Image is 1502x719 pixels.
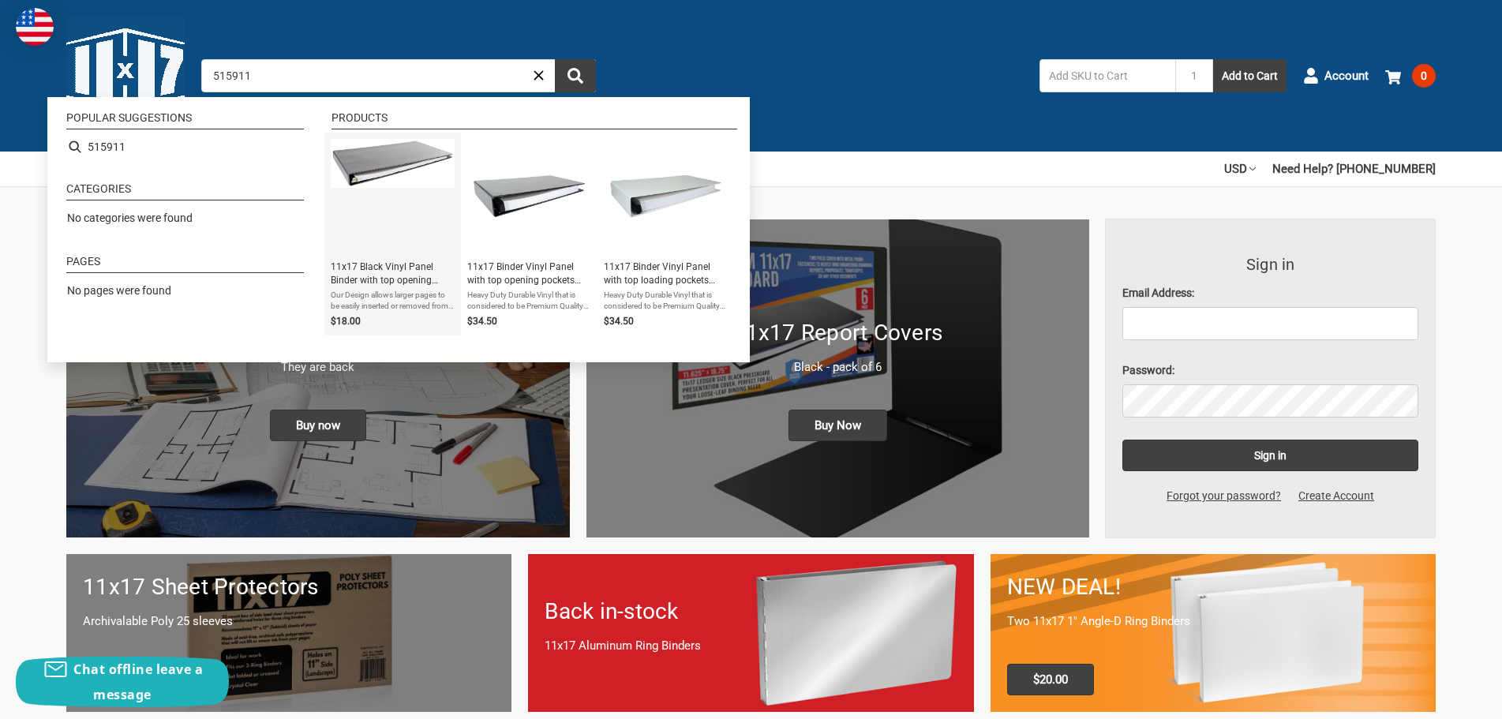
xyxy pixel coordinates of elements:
a: Close [530,67,547,84]
p: Archivalable Poly 25 sleeves [83,612,495,631]
a: 11x17 Binder Vinyl Panel with top opening pockets Featuring a 2" EZ Comfort Locking Angle-D Black... [467,139,591,329]
p: 11x17 Aluminum Ring Binders [545,637,957,655]
span: No categories were found [67,212,193,224]
li: Categories [66,183,304,200]
span: 11x17 Binder Vinyl Panel with top loading pockets Featuring a 2" EZ Comfort Locking Angle-D White [604,260,728,287]
a: 11x17 Binder Vinyl Panel with top loading pockets Featuring a 2" EZ Comfort Locking Angle-D White... [604,139,728,329]
h3: Sign in [1122,253,1418,276]
input: Sign in [1122,440,1418,471]
p: Two 11x17 1" Angle-D Ring Binders [1007,612,1419,631]
a: Create Account [1290,488,1383,504]
label: Email Address: [1122,285,1418,301]
a: USD [1224,152,1256,186]
p: Black - pack of 6 [603,358,1073,376]
h1: 11x17 Report Covers [603,316,1073,350]
span: 11x17 Black Vinyl Panel Binder with top opening pockets Featuring a 1" Angle-D Ring [331,260,455,287]
span: Our Design allows larger pages to be easily inserted or removed from the clear overlay pockets. C... [331,290,455,312]
span: $20.00 [1007,664,1094,695]
p: They are back [83,358,553,376]
span: Account [1324,67,1369,85]
iframe: Google Customer Reviews [1372,676,1502,719]
li: 11x17 Binder Vinyl Panel with top loading pockets Featuring a 2" EZ Comfort Locking Angle-D White [597,133,734,335]
a: Need Help? [PHONE_NUMBER] [1272,152,1436,186]
img: 11x17 Binder Vinyl Panel with top opening pockets Featuring a 1" Angle-D Ring Black [331,139,455,188]
h1: Back in-stock [545,595,957,628]
input: Search by keyword, brand or SKU [201,59,596,92]
span: Buy Now [788,410,887,441]
span: $34.50 [467,316,497,327]
span: $34.50 [604,316,634,327]
input: Add SKU to Cart [1039,59,1175,92]
a: Back in-stock 11x17 Aluminum Ring Binders [528,554,973,711]
a: 11x17 Binder 2-pack only $20.00 NEW DEAL! Two 11x17 1" Angle-D Ring Binders $20.00 [991,554,1436,711]
span: Chat offline leave a message [73,661,203,703]
h1: NEW DEAL! [1007,571,1419,604]
img: 11x17 Binder Vinyl Panel with top opening pockets Featuring a 2" EZ Comfort Locking Angle-D Black [472,139,586,253]
span: 0 [1412,64,1436,88]
a: New 11x17 Pressboard Binders 11x17 Pressboard Report Covers They are back Buy now [66,219,570,537]
span: No pages were found [67,284,171,297]
li: 515911 [60,133,310,161]
button: Chat offline leave a message [16,657,229,707]
img: duty and tax information for United States [16,8,54,46]
li: Popular suggestions [66,112,304,129]
img: 11x17 Report Covers [586,219,1090,537]
div: Instant Search Results [47,97,750,362]
button: Add to Cart [1213,59,1287,92]
a: 11x17 sheet protectors 11x17 Sheet Protectors Archivalable Poly 25 sleeves Buy Now [66,554,511,711]
img: 11x17 Binder Vinyl Panel with top loading pockets Featuring a 2" EZ Comfort Locking Angle-D White [609,139,723,253]
img: 11x17.com [66,17,185,135]
a: 11x17 Binder Vinyl Panel with top opening pockets Featuring a 1" Angle-D Ring Black11x17 Black Vi... [331,139,455,329]
a: Forgot your password? [1158,488,1290,504]
li: 11x17 Black Vinyl Panel Binder with top opening pockets Featuring a 1" Angle-D Ring [324,133,461,335]
label: Password: [1122,362,1418,379]
span: 11x17 Binder Vinyl Panel with top opening pockets Featuring a 2" EZ Comfort Locking Angle-D Black [467,260,591,287]
li: 11x17 Binder Vinyl Panel with top opening pockets Featuring a 2" EZ Comfort Locking Angle-D Black [461,133,597,335]
span: Buy now [270,410,366,441]
span: $18.00 [331,316,361,327]
a: 11x17 Report Covers 11x17 Report Covers Black - pack of 6 Buy Now [586,219,1090,537]
a: 0 [1385,55,1436,96]
span: Heavy Duty Durable Vinyl that is considered to be Premium Quality and an updated Ring Mechanism. ... [467,290,591,312]
span: Heavy Duty Durable Vinyl that is considered to be Premium Quality and an updated Ring Mechanism. ... [604,290,728,312]
a: Account [1303,55,1369,96]
h1: 11x17 Sheet Protectors [83,571,495,604]
li: Products [331,112,737,129]
li: Pages [66,256,304,273]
